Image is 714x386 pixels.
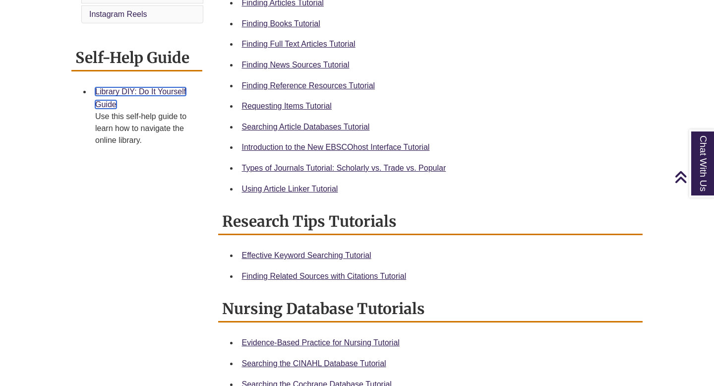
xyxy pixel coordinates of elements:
div: Use this self-help guide to learn how to navigate the online library. [95,111,194,146]
a: Finding Full Text Articles Tutorial [242,40,356,48]
h2: Nursing Database Tutorials [218,296,643,322]
a: Evidence-Based Practice for Nursing Tutorial [242,338,400,347]
h2: Self-Help Guide [71,45,202,71]
a: Library DIY: Do It Yourself Guide [95,87,186,109]
a: Effective Keyword Searching Tutorial [242,251,371,259]
a: Requesting Items Tutorial [242,102,332,110]
a: Finding Books Tutorial [242,19,320,28]
a: Back to Top [674,170,712,184]
a: Types of Journals Tutorial: Scholarly vs. Trade vs. Popular [242,164,446,172]
a: Finding Related Sources with Citations Tutorial [242,272,407,280]
a: Using Article Linker Tutorial [242,185,338,193]
h2: Research Tips Tutorials [218,209,643,235]
a: Instagram Reels [89,10,147,18]
a: Finding News Sources Tutorial [242,61,350,69]
a: Finding Reference Resources Tutorial [242,81,375,90]
a: Introduction to the New EBSCOhost Interface Tutorial [242,143,430,151]
a: Searching the CINAHL Database Tutorial [242,359,386,368]
a: Searching Article Databases Tutorial [242,123,370,131]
